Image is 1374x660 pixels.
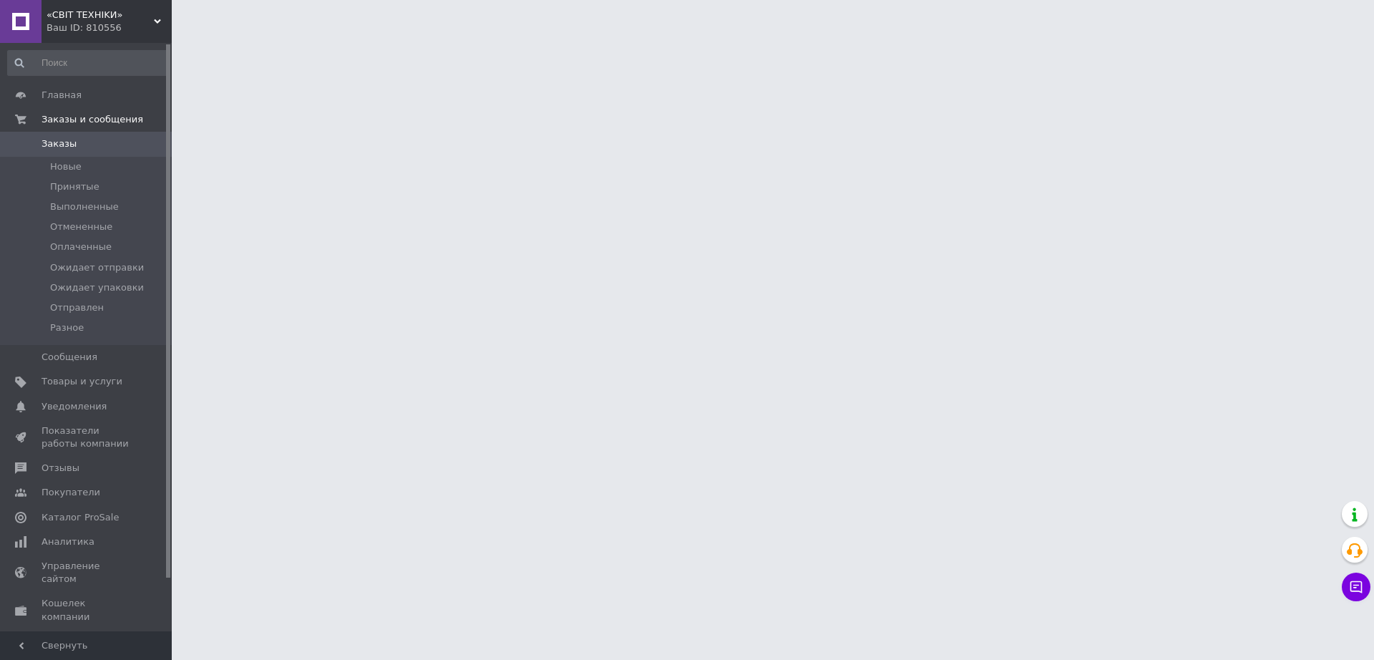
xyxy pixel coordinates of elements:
button: Чат с покупателем [1342,573,1370,601]
span: Уведомления [42,400,107,413]
span: Разное [50,321,84,334]
span: Товары и услуги [42,375,122,388]
span: Отзывы [42,462,79,475]
input: Поиск [7,50,169,76]
span: Главная [42,89,82,102]
span: «CBIT TEXHIKИ» [47,9,154,21]
span: Заказы и сообщения [42,113,143,126]
span: Каталог ProSale [42,511,119,524]
span: Покупатели [42,486,100,499]
span: Принятые [50,180,99,193]
span: Кошелек компании [42,597,132,623]
span: Управление сайтом [42,560,132,586]
div: Ваш ID: 810556 [47,21,172,34]
span: Сообщения [42,351,97,364]
span: Отмененные [50,220,112,233]
span: Выполненные [50,200,119,213]
span: Показатели работы компании [42,424,132,450]
span: Отправлен [50,301,104,314]
span: Ожидает отправки [50,261,144,274]
span: Оплаченные [50,241,112,253]
span: Заказы [42,137,77,150]
span: Аналитика [42,535,94,548]
span: Ожидает упаковки [50,281,144,294]
span: Новые [50,160,82,173]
